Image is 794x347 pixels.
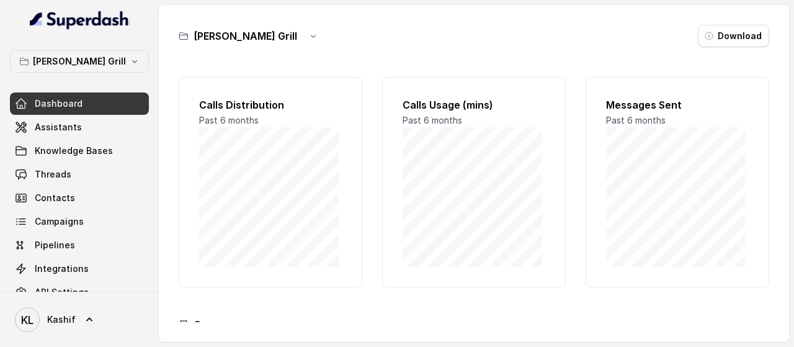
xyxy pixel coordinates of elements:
[10,281,149,304] a: API Settings
[194,29,297,43] h3: [PERSON_NAME] Grill
[10,210,149,233] a: Campaigns
[47,313,76,326] span: Kashif
[10,163,149,186] a: Threads
[10,140,149,162] a: Knowledge Bases
[35,97,83,110] span: Dashboard
[194,317,240,332] h3: Company
[35,215,84,228] span: Campaigns
[10,302,149,337] a: Kashif
[35,145,113,157] span: Knowledge Bases
[35,192,75,204] span: Contacts
[35,286,89,299] span: API Settings
[10,116,149,138] a: Assistants
[403,115,462,125] span: Past 6 months
[35,263,89,275] span: Integrations
[698,25,769,47] button: Download
[10,92,149,115] a: Dashboard
[10,258,149,280] a: Integrations
[10,187,149,209] a: Contacts
[35,168,71,181] span: Threads
[10,234,149,256] a: Pipelines
[35,121,82,133] span: Assistants
[403,97,545,112] h2: Calls Usage (mins)
[30,10,130,30] img: light.svg
[606,97,749,112] h2: Messages Sent
[199,97,342,112] h2: Calls Distribution
[21,313,33,327] text: KL
[33,54,126,69] p: [PERSON_NAME] Grill
[199,115,259,125] span: Past 6 months
[606,115,666,125] span: Past 6 months
[10,50,149,73] button: [PERSON_NAME] Grill
[35,239,75,251] span: Pipelines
